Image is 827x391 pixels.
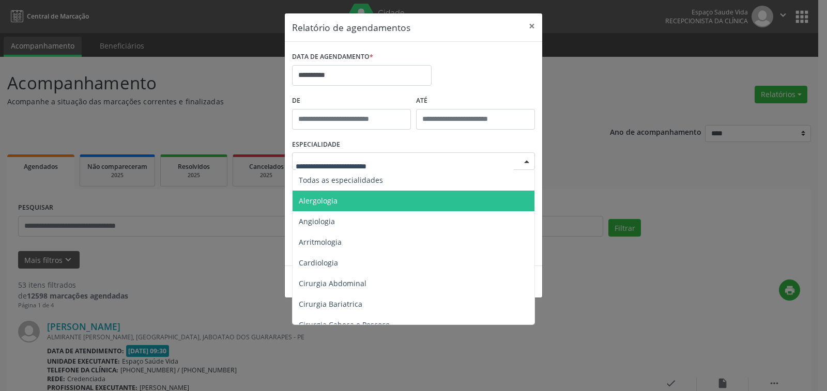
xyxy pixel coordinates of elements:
label: De [292,93,411,109]
button: Close [522,13,542,39]
span: Cirurgia Abdominal [299,278,366,288]
span: Angiologia [299,216,335,226]
label: ESPECIALIDADE [292,137,340,153]
span: Alergologia [299,196,338,206]
label: ATÉ [416,93,535,109]
span: Arritmologia [299,237,342,247]
h5: Relatório de agendamentos [292,21,410,34]
label: DATA DE AGENDAMENTO [292,49,373,65]
span: Cardiologia [299,258,338,268]
span: Todas as especialidades [299,175,383,185]
span: Cirurgia Bariatrica [299,299,362,309]
span: Cirurgia Cabeça e Pescoço [299,320,390,330]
